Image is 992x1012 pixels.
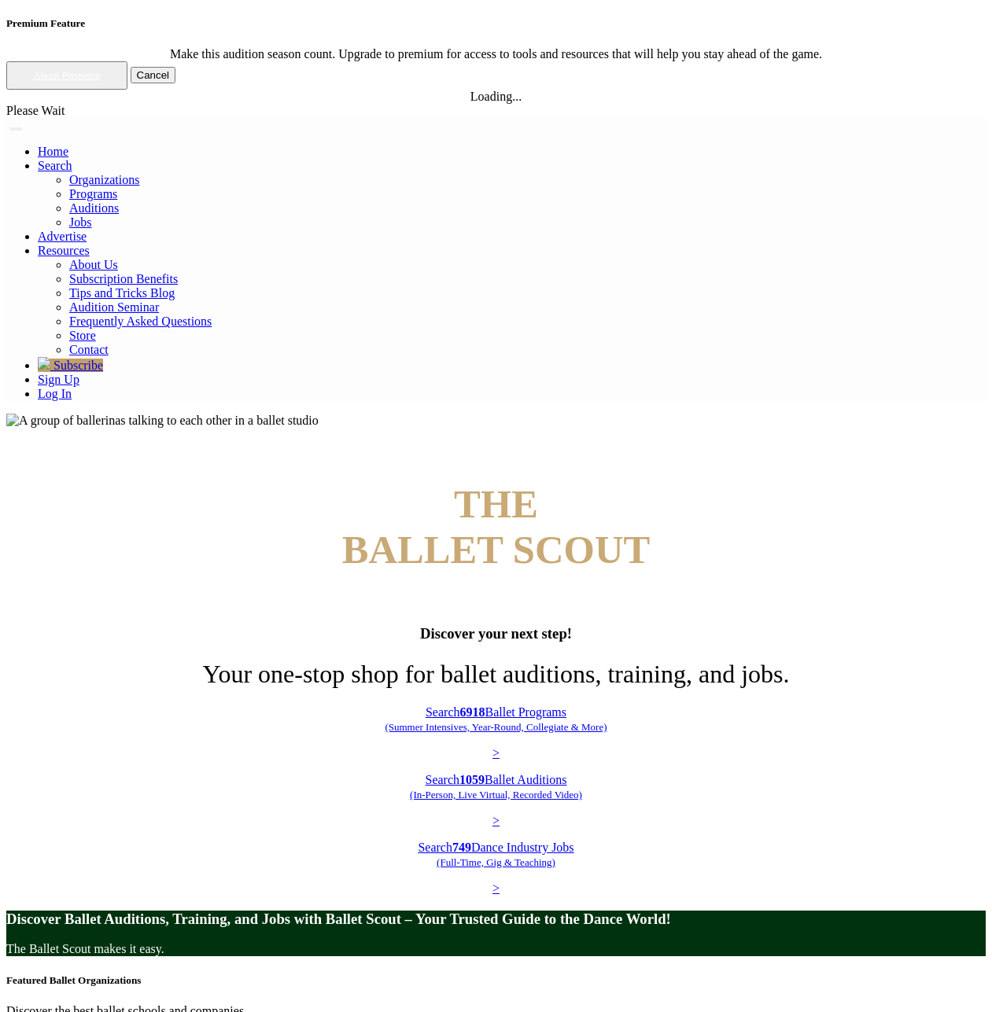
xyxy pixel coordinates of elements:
[6,17,986,30] h5: Premium Feature
[69,343,109,356] a: Contact
[38,230,87,243] a: Advertise
[38,357,50,370] img: gem.svg
[6,660,986,689] h1: Your one-stop shop for ballet auditions, training, and jobs.
[6,705,986,734] p: Search Ballet Programs
[69,315,212,328] a: Frequently Asked Questions
[9,127,22,131] button: Toggle navigation
[6,942,986,956] p: The Ballet Scout makes it easy.
[131,67,176,83] button: Cancel
[492,814,500,827] span: >
[459,773,485,786] b: 1059
[459,705,485,719] b: 6918
[38,387,72,400] a: Log In
[69,201,119,215] a: Auditions
[69,173,139,186] a: Organizations
[385,721,607,733] span: (Summer Intensives, Year-Round, Collegiate & More)
[6,705,986,760] a: Search6918Ballet Programs(Summer Intensives, Year-Round, Collegiate & More)>
[6,47,986,61] div: Make this audition season count. Upgrade to premium for access to tools and resources that will h...
[38,258,986,357] ul: Resources
[470,90,522,103] span: Loading...
[69,187,117,201] a: Programs
[69,258,118,271] a: About Us
[38,359,103,372] a: Subscribe
[492,881,500,895] span: >
[69,215,91,229] a: Jobs
[6,841,986,896] a: Search749Dance Industry Jobs(Full-Time, Gig & Teaching) >
[38,244,90,257] a: Resources
[69,272,178,285] a: Subscription Benefits
[6,911,986,928] h3: Discover Ballet Auditions, Training, and Jobs with Ballet Scout – Your Trusted Guide to the Dance...
[6,773,986,828] a: Search1059Ballet Auditions(In-Person, Live Virtual, Recorded Video) >
[53,359,103,372] span: Subscribe
[492,746,500,760] span: >
[6,414,319,428] img: A group of ballerinas talking to each other in a ballet studio
[38,373,79,386] a: Sign Up
[6,773,986,801] p: Search Ballet Auditions
[69,329,96,342] a: Store
[452,841,471,854] b: 749
[6,974,986,987] h5: Featured Ballet Organizations
[437,856,555,868] span: (Full-Time, Gig & Teaching)
[6,625,986,642] h3: Discover your next step!
[33,69,101,81] a: About Premium
[454,482,538,526] span: THE
[6,481,986,572] h4: BALLET SCOUT
[6,841,986,869] p: Search Dance Industry Jobs
[69,286,175,300] a: Tips and Tricks Blog
[410,789,582,800] span: (In-Person, Live Virtual, Recorded Video)
[38,159,72,172] a: Search
[38,145,68,158] a: Home
[69,300,159,314] a: Audition Seminar
[6,104,986,118] div: Please Wait
[38,173,986,230] ul: Resources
